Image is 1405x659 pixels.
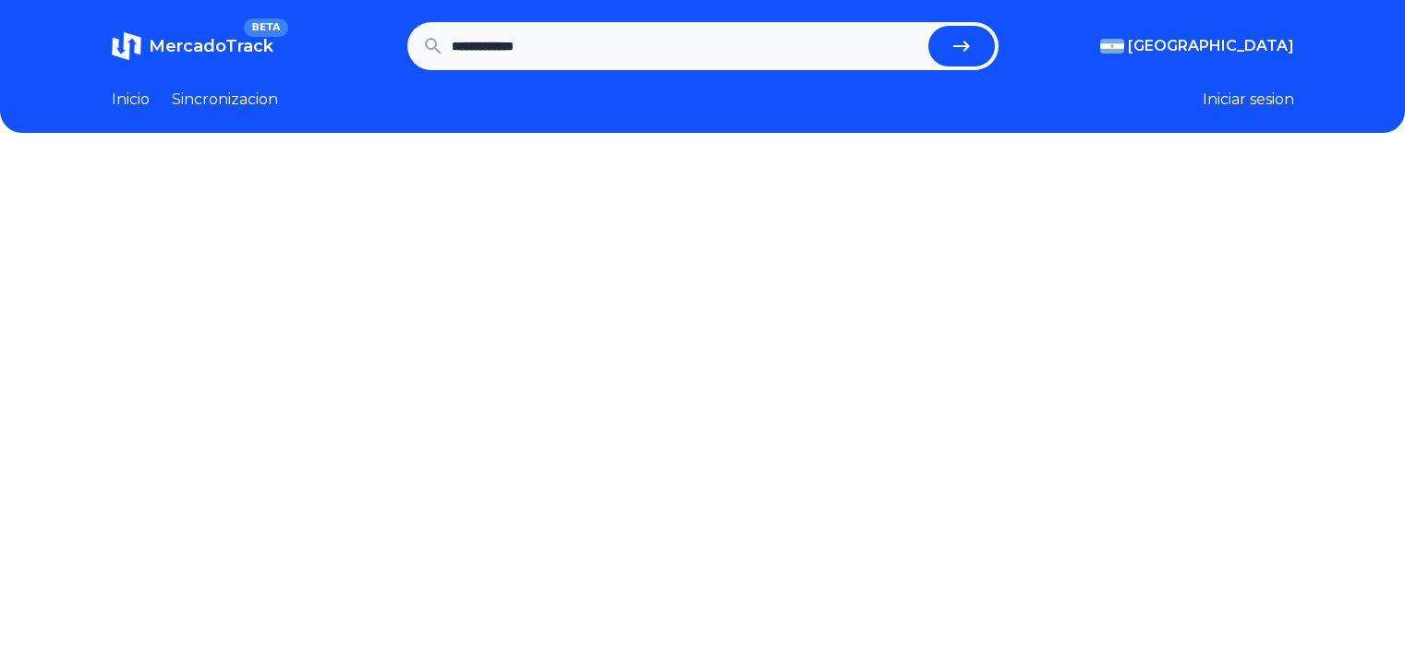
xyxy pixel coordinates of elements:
[172,89,278,111] a: Sincronizacion
[112,89,150,111] a: Inicio
[112,31,273,61] a: MercadoTrackBETA
[149,36,273,56] span: MercadoTrack
[1128,35,1294,57] span: [GEOGRAPHIC_DATA]
[244,18,287,37] span: BETA
[1100,39,1124,54] img: Argentina
[1203,89,1294,111] button: Iniciar sesion
[1100,35,1294,57] button: [GEOGRAPHIC_DATA]
[112,31,141,61] img: MercadoTrack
